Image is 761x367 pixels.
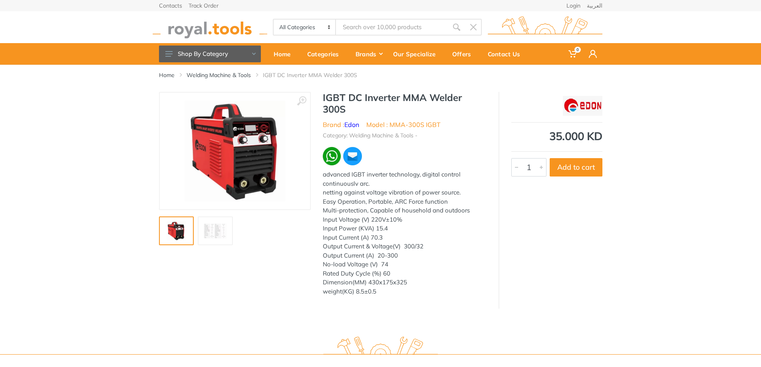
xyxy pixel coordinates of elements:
li: Category: Welding Machine & Tools - [323,131,417,140]
li: IGBT DC Inverter MMA Welder 300S [263,71,369,79]
li: Model : MMA-300S IGBT [366,120,441,129]
div: Home [268,46,302,62]
div: Offers [447,46,482,62]
select: Category [274,20,336,35]
a: Contact Us [482,43,531,65]
div: Output Current & Voltage(V) 300/32 [323,242,487,251]
a: 0 [563,43,583,65]
a: Home [268,43,302,65]
h1: IGBT DC Inverter MMA Welder 300S [323,92,487,115]
a: Contacts [159,3,182,8]
img: wa.webp [323,147,341,165]
div: Brands [350,46,387,62]
img: Royal Tools - IGBT DC Inverter MMA Welder 300S [185,101,285,201]
div: Our Specialize [387,46,447,62]
a: Royal Tools - IGBT DC Inverter MMA Welder 300S [159,216,194,245]
img: Edon [563,96,602,116]
span: 0 [574,47,581,53]
div: 35.000 KD [511,131,602,142]
img: Royal Tools - IGBT DC Inverter MMA Welder 300S [164,221,189,240]
img: royal.tools Logo [153,16,267,38]
div: Rated Duty Cycle (%) 60 [323,269,487,278]
div: Multi-protection, Capable of household and outdoors weight(KG) 8.5±0.5 [323,206,487,296]
nav: breadcrumb [159,71,602,79]
li: Brand : [323,120,359,129]
a: Welding Machine & Tools [187,71,251,79]
a: Offers [447,43,482,65]
div: Categories [302,46,350,62]
div: Input Power (KVA) 15.4 [323,224,487,233]
div: Input Voltage (V) 220V±10% [323,215,487,224]
a: Login [566,3,580,8]
div: Input Current (A) 70.3 [323,233,487,242]
a: Categories [302,43,350,65]
img: royal.tools Logo [488,16,602,38]
div: Dimension(MM) 430x175x325 [323,278,487,287]
a: Edon [344,121,359,129]
a: Our Specialize [387,43,447,65]
a: Home [159,71,175,79]
div: advanced IGBT inverter technology, digital control continuouslv arc. [323,170,487,188]
img: royal.tools Logo [323,337,438,359]
button: Shop By Category [159,46,261,62]
div: No-load Voltage (V) 74 [323,260,487,269]
img: Royal Tools - IGBT DC Inverter MMA Welder 300S [203,221,228,240]
a: Royal Tools - IGBT DC Inverter MMA Welder 300S [198,216,233,245]
input: Site search [336,19,448,36]
div: netting against voltage vibration of power source. [323,188,487,197]
div: Contact Us [482,46,531,62]
img: ma.webp [342,146,363,167]
div: Easy Operation, Portable, ARC Force function [323,197,487,206]
div: Output Current (A) 20-300 [323,251,487,260]
a: Track Order [189,3,219,8]
a: العربية [587,3,602,8]
button: Add to cart [550,158,602,177]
